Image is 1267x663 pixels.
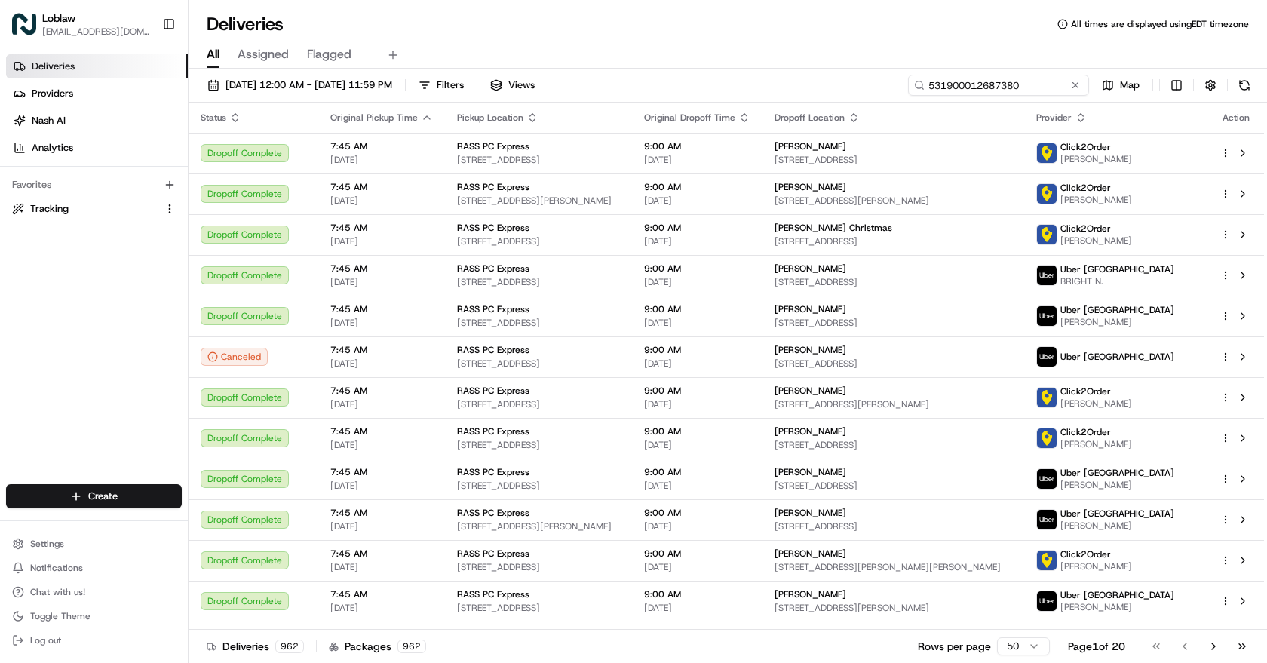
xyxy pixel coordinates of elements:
span: Settings [30,538,64,550]
span: Flagged [307,45,351,63]
span: RASS PC Express [457,303,529,315]
span: 9:00 AM [644,222,750,234]
span: [PERSON_NAME] [1060,479,1174,491]
button: Map [1095,75,1146,96]
span: Providers [32,87,73,100]
div: Past conversations [15,196,97,208]
span: Nash AI [32,114,66,127]
span: Deliveries [32,60,75,73]
span: RASS PC Express [457,262,529,275]
img: 1736555255976-a54dd68f-1ca7-489b-9aae-adbdc363a1c4 [15,144,42,171]
span: RASS PC Express [457,588,529,600]
div: 962 [397,640,426,653]
img: uber-new-logo.jpeg [1037,306,1057,326]
span: Uber [GEOGRAPHIC_DATA] [1060,304,1174,316]
a: 💻API Documentation [121,331,248,358]
a: Providers [6,81,188,106]
span: [DATE] [644,195,750,207]
span: • [130,234,135,246]
span: [PERSON_NAME] [775,262,846,275]
span: 9:00 AM [644,181,750,193]
span: [STREET_ADDRESS] [775,520,1012,533]
span: Click2Order [1060,223,1111,235]
span: RASS PC Express [457,140,529,152]
span: Views [508,78,535,92]
span: [DATE] [644,561,750,573]
div: Action [1220,112,1252,124]
span: Loblaw 12 agents [47,234,127,246]
span: 7:45 AM [330,344,433,356]
span: RASS PC Express [457,507,529,519]
span: Dropoff Location [775,112,845,124]
span: Provider [1036,112,1072,124]
span: 7:45 AM [330,425,433,437]
span: Knowledge Base [30,337,115,352]
span: [DATE] [330,520,433,533]
span: [DATE] [330,276,433,288]
p: Welcome 👋 [15,60,275,84]
button: Log out [6,630,182,651]
img: profile_click2order_cartwheel.png [1037,388,1057,407]
span: 7:45 AM [330,222,433,234]
span: [DATE] [330,317,433,329]
span: [STREET_ADDRESS][PERSON_NAME][PERSON_NAME] [775,561,1012,573]
span: [STREET_ADDRESS] [775,439,1012,451]
span: [DATE] [330,154,433,166]
span: [PERSON_NAME] [775,181,846,193]
span: 7:45 AM [330,588,433,600]
div: Start new chat [68,144,247,159]
span: [DATE] [330,602,433,614]
button: Refresh [1234,75,1255,96]
div: 962 [275,640,304,653]
button: Settings [6,533,182,554]
span: [PERSON_NAME] [1060,601,1174,613]
img: uber-new-logo.jpeg [1037,347,1057,367]
span: RASS PC Express [457,222,529,234]
span: 7:45 AM [330,507,433,519]
span: [STREET_ADDRESS] [457,602,620,614]
a: Tracking [12,202,158,216]
img: 30910f29-0c51-41c2-b588-b76a93e9f242-bb38531d-bb28-43ab-8a58-cd2199b04601 [32,144,59,171]
span: [PERSON_NAME] [775,548,846,560]
span: 9:00 AM [644,262,750,275]
span: [STREET_ADDRESS] [457,154,620,166]
span: [DATE] [330,235,433,247]
img: Nash [15,15,45,45]
span: Map [1120,78,1140,92]
span: 7:45 AM [330,466,433,478]
span: Loblaw 12 agents [47,275,127,287]
span: Uber [GEOGRAPHIC_DATA] [1060,467,1174,479]
span: Toggle Theme [30,610,90,622]
img: uber-new-logo.jpeg [1037,591,1057,611]
span: Status [201,112,226,124]
h1: Deliveries [207,12,284,36]
div: Packages [329,639,426,654]
span: API Documentation [143,337,242,352]
span: 9:00 AM [644,425,750,437]
span: [PERSON_NAME] [775,466,846,478]
button: Loblaw [42,11,75,26]
div: Page 1 of 20 [1068,639,1125,654]
span: [STREET_ADDRESS] [775,358,1012,370]
span: [DATE] [330,439,433,451]
span: [DATE] [330,195,433,207]
span: Uber [GEOGRAPHIC_DATA] [1060,589,1174,601]
span: 9:00 AM [644,548,750,560]
span: [STREET_ADDRESS] [775,276,1012,288]
a: Nash AI [6,109,188,133]
span: [STREET_ADDRESS][PERSON_NAME] [457,520,620,533]
span: RASS PC Express [457,466,529,478]
span: [STREET_ADDRESS] [457,358,620,370]
span: RASS PC Express [457,181,529,193]
span: [PERSON_NAME] [775,303,846,315]
span: 7:45 AM [330,140,433,152]
span: [PERSON_NAME] [775,588,846,600]
img: Loblaw [12,12,36,36]
span: Filters [437,78,464,92]
button: LoblawLoblaw[EMAIL_ADDRESS][DOMAIN_NAME] [6,6,156,42]
input: Type to search [908,75,1089,96]
button: Filters [412,75,471,96]
span: [EMAIL_ADDRESS][DOMAIN_NAME] [42,26,150,38]
span: Pickup Location [457,112,523,124]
